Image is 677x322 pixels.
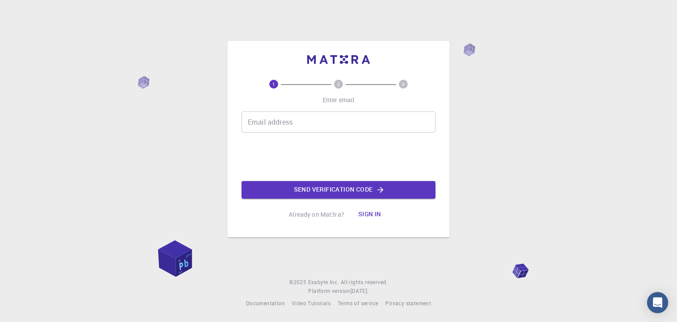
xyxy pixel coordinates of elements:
[338,300,378,307] span: Terms of service
[289,210,344,219] p: Already on Mat3ra?
[242,181,435,199] button: Send verification code
[272,81,275,87] text: 1
[647,292,668,313] div: Open Intercom Messenger
[289,278,308,287] span: © 2025
[308,278,339,287] a: Exabyte Inc.
[402,81,405,87] text: 3
[246,299,285,308] a: Documentation
[246,300,285,307] span: Documentation
[337,81,340,87] text: 2
[351,206,388,223] button: Sign in
[292,299,331,308] a: Video Tutorials
[272,140,405,174] iframe: reCAPTCHA
[341,278,388,287] span: All rights reserved.
[385,299,431,308] a: Privacy statement
[350,287,369,294] span: [DATE] .
[323,96,355,104] p: Enter email
[385,300,431,307] span: Privacy statement
[350,287,369,296] a: [DATE].
[308,287,350,296] span: Platform version
[308,278,339,285] span: Exabyte Inc.
[338,299,378,308] a: Terms of service
[292,300,331,307] span: Video Tutorials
